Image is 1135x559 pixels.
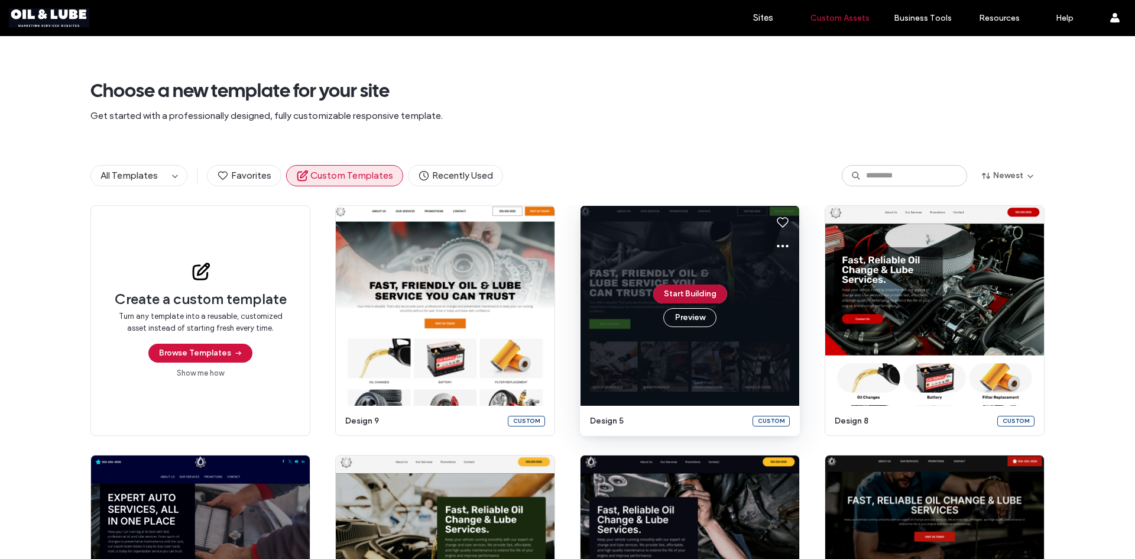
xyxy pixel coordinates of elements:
[663,308,716,327] button: Preview
[590,415,745,427] span: design 5
[90,79,1045,102] span: Choose a new template for your site
[753,12,773,23] label: Sites
[115,290,287,308] span: Create a custom template
[1056,13,1074,23] label: Help
[835,415,990,427] span: design 8
[217,169,271,182] span: Favorites
[753,416,790,426] div: Custom
[972,166,1045,185] button: Newest
[894,13,952,23] label: Business Tools
[653,285,727,303] button: Start Building
[408,165,503,186] button: Recently Used
[418,169,493,182] span: Recently Used
[100,170,158,181] span: All Templates
[207,165,281,186] button: Favorites
[177,367,224,379] a: Show me how
[296,169,393,182] span: Custom Templates
[91,166,168,186] button: All Templates
[148,344,252,363] button: Browse Templates
[979,13,1020,23] label: Resources
[115,311,286,334] span: Turn any template into a reusable, customized asset instead of starting fresh every time.
[997,416,1035,426] div: Custom
[286,165,403,186] button: Custom Templates
[810,13,870,23] label: Custom Assets
[90,109,1045,122] span: Get started with a professionally designed, fully customizable responsive template.
[508,416,545,426] div: Custom
[25,8,58,19] span: Ayuda
[345,415,501,427] span: design 9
